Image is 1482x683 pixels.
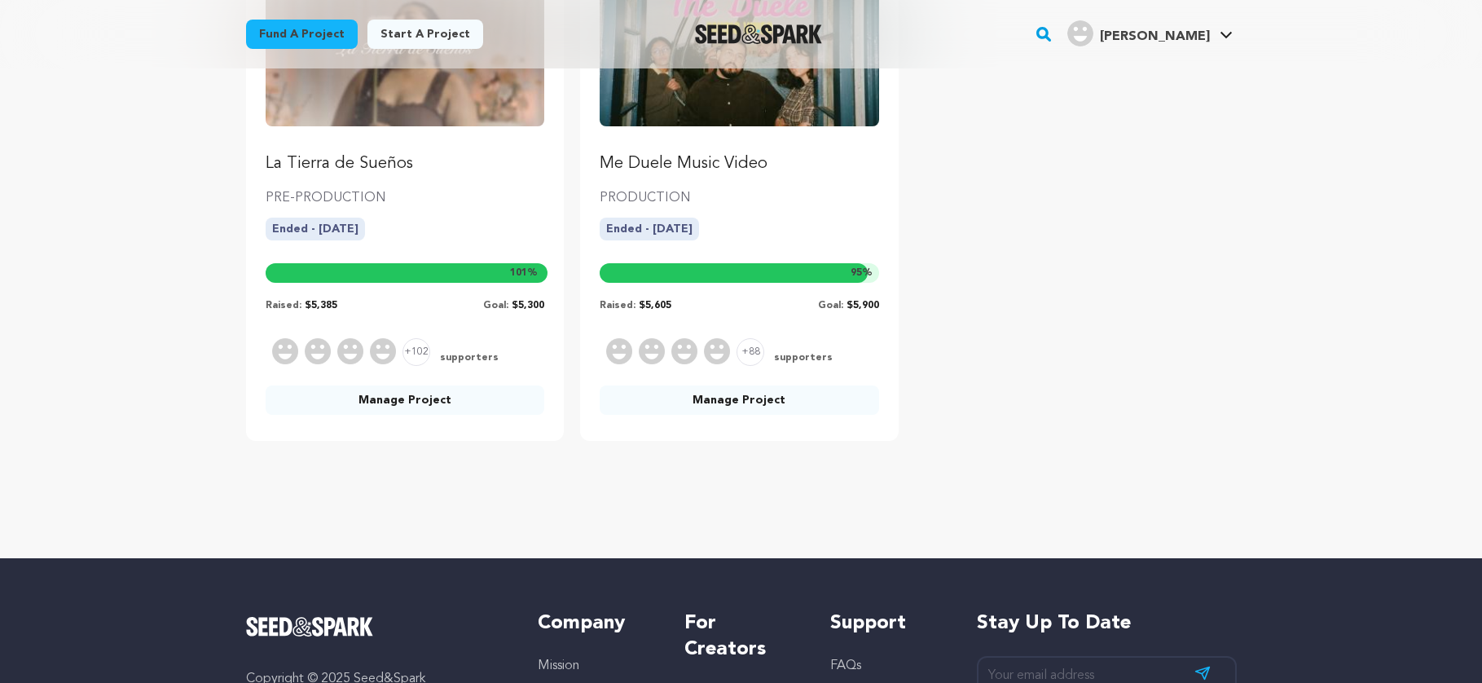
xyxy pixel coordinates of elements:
[512,301,544,311] span: $5,300
[305,301,337,311] span: $5,385
[510,267,538,280] span: %
[370,338,396,364] img: Supporter Image
[695,24,823,44] a: Seed&Spark Homepage
[266,188,545,208] p: PRE-PRODUCTION
[337,338,363,364] img: Supporter Image
[639,338,665,364] img: Supporter Image
[305,338,331,364] img: Supporter Image
[600,152,879,175] p: Me Duele Music Video
[1067,20,1210,46] div: Jessica G.'s Profile
[851,267,873,280] span: %
[847,301,879,311] span: $5,900
[737,338,764,366] span: +88
[266,301,301,311] span: Raised:
[437,351,499,366] span: supporters
[771,351,833,366] span: supporters
[830,659,861,672] a: FAQs
[538,610,651,637] h5: Company
[1064,17,1236,46] a: Jessica G.'s Profile
[402,338,430,366] span: +102
[367,20,483,49] a: Start a project
[266,218,365,240] p: Ended - [DATE]
[830,610,943,637] h5: Support
[246,617,506,637] a: Seed&Spark Homepage
[818,301,843,311] span: Goal:
[1100,30,1210,43] span: [PERSON_NAME]
[600,301,635,311] span: Raised:
[695,24,823,44] img: Seed&Spark Logo Dark Mode
[272,338,298,364] img: Supporter Image
[266,152,545,175] p: La Tierra de Sueños
[684,610,798,663] h5: For Creators
[671,338,697,364] img: Supporter Image
[266,386,545,415] a: Manage Project
[600,188,879,208] p: PRODUCTION
[538,659,579,672] a: Mission
[483,301,508,311] span: Goal:
[1064,17,1236,51] span: Jessica G.'s Profile
[1067,20,1093,46] img: user.png
[606,338,632,364] img: Supporter Image
[510,268,527,278] span: 101
[246,20,358,49] a: Fund a project
[600,386,879,415] a: Manage Project
[977,610,1237,637] h5: Stay up to date
[600,218,699,240] p: Ended - [DATE]
[851,268,862,278] span: 95
[639,301,671,311] span: $5,605
[704,338,730,364] img: Supporter Image
[246,617,374,637] img: Seed&Spark Logo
